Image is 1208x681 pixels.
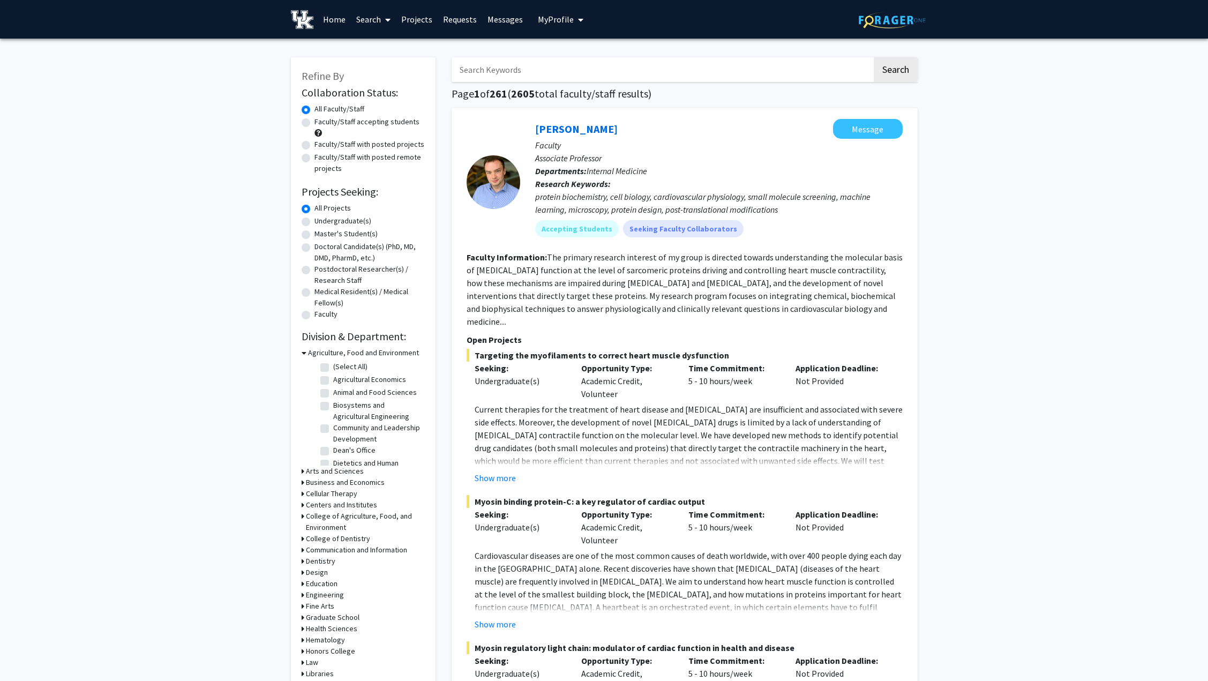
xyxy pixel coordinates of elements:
[306,646,355,657] h3: Honors College
[490,87,507,100] span: 261
[333,361,367,372] label: (Select All)
[438,1,482,38] a: Requests
[452,87,918,100] h1: Page of ( total faculty/staff results)
[874,57,918,82] button: Search
[535,152,903,164] p: Associate Professor
[306,499,377,511] h3: Centers and Institutes
[8,633,46,673] iframe: Chat
[573,508,680,547] div: Academic Credit, Volunteer
[796,362,887,375] p: Application Deadline:
[535,178,611,189] b: Research Keywords:
[306,466,364,477] h3: Arts and Sciences
[623,220,744,237] mat-chip: Seeking Faculty Collaborators
[573,362,680,400] div: Academic Credit, Volunteer
[333,374,406,385] label: Agricultural Economics
[302,69,344,83] span: Refine By
[688,362,779,375] p: Time Commitment:
[314,152,425,174] label: Faculty/Staff with posted remote projects
[306,477,385,488] h3: Business and Economics
[535,190,903,216] div: protein biochemistry, cell biology, cardiovascular physiology, small molecule screening, machine ...
[314,116,419,128] label: Faculty/Staff accepting students
[302,330,425,343] h2: Division & Department:
[306,634,345,646] h3: Hematology
[333,422,422,445] label: Community and Leadership Development
[333,458,422,480] label: Dietetics and Human Nutrition
[306,578,337,589] h3: Education
[688,654,779,667] p: Time Commitment:
[306,544,407,556] h3: Communication and Information
[535,139,903,152] p: Faculty
[796,654,887,667] p: Application Deadline:
[475,375,566,387] div: Undergraduate(s)
[314,103,364,115] label: All Faculty/Staff
[475,472,516,484] button: Show more
[511,87,535,100] span: 2605
[306,556,335,567] h3: Dentistry
[333,445,376,456] label: Dean's Office
[306,612,359,623] h3: Graduate School
[314,203,351,214] label: All Projects
[314,139,424,150] label: Faculty/Staff with posted projects
[314,286,425,309] label: Medical Resident(s) / Medical Fellow(s)
[535,220,619,237] mat-chip: Accepting Students
[467,333,903,346] p: Open Projects
[396,1,438,38] a: Projects
[475,521,566,534] div: Undergraduate(s)
[308,347,419,358] h3: Agriculture, Food and Environment
[314,228,378,240] label: Master's Student(s)
[474,87,480,100] span: 1
[833,119,903,139] button: Message Thomas Kampourakis
[467,252,903,327] fg-read-more: The primary research interest of my group is directed towards understanding the molecular basis o...
[314,241,425,264] label: Doctoral Candidate(s) (PhD, MD, DMD, PharmD, etc.)
[306,488,357,499] h3: Cellular Therapy
[475,550,902,638] span: Cardiovascular diseases are one of the most common causes of death worldwide, with over 400 peopl...
[333,400,422,422] label: Biosystems and Agricultural Engineering
[306,533,370,544] h3: College of Dentistry
[796,508,887,521] p: Application Deadline:
[314,215,371,227] label: Undergraduate(s)
[302,185,425,198] h2: Projects Seeking:
[688,508,779,521] p: Time Commitment:
[302,86,425,99] h2: Collaboration Status:
[475,654,566,667] p: Seeking:
[467,495,903,508] span: Myosin binding protein-C: a key regulator of cardiac output
[475,362,566,375] p: Seeking:
[306,657,318,668] h3: Law
[306,589,344,601] h3: Engineering
[482,1,528,38] a: Messages
[581,508,672,521] p: Opportunity Type:
[351,1,396,38] a: Search
[859,12,926,28] img: ForagerOne Logo
[467,252,547,263] b: Faculty Information:
[680,508,787,547] div: 5 - 10 hours/week
[306,623,357,634] h3: Health Sciences
[581,654,672,667] p: Opportunity Type:
[535,122,618,136] a: [PERSON_NAME]
[291,10,314,29] img: University of Kentucky Logo
[581,362,672,375] p: Opportunity Type:
[314,264,425,286] label: Postdoctoral Researcher(s) / Research Staff
[475,618,516,631] button: Show more
[306,668,334,679] h3: Libraries
[467,641,903,654] span: Myosin regulatory light chain: modulator of cardiac function in health and disease
[475,404,903,505] span: Current therapies for the treatment of heart disease and [MEDICAL_DATA] are insufficient and asso...
[333,387,417,398] label: Animal and Food Sciences
[538,14,574,25] span: My Profile
[306,567,328,578] h3: Design
[787,362,895,400] div: Not Provided
[787,508,895,547] div: Not Provided
[680,362,787,400] div: 5 - 10 hours/week
[475,667,566,680] div: Undergraduate(s)
[467,349,903,362] span: Targeting the myofilaments to correct heart muscle dysfunction
[314,309,337,320] label: Faculty
[587,166,647,176] span: Internal Medicine
[452,57,872,82] input: Search Keywords
[535,166,587,176] b: Departments:
[318,1,351,38] a: Home
[306,511,425,533] h3: College of Agriculture, Food, and Environment
[475,508,566,521] p: Seeking:
[306,601,334,612] h3: Fine Arts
